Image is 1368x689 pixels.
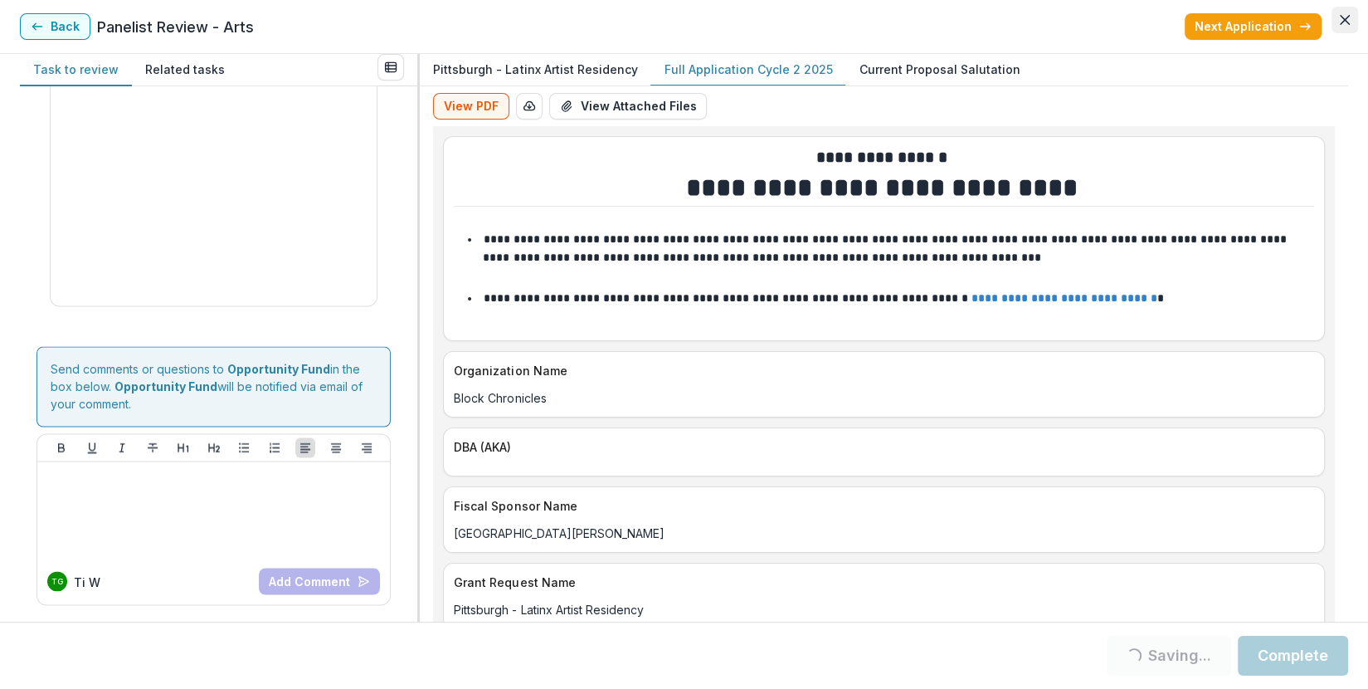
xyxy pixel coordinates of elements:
div: Ti Wilhelm Gmail [51,577,63,585]
button: View all reviews [377,54,404,81]
p: Full Application Cycle 2 2025 [664,61,832,78]
p: Pittsburgh - Latinx Artist Residency [433,61,637,78]
p: Block Chronicles [454,389,1314,407]
button: Task to review [20,54,132,86]
button: Heading 1 [173,437,193,457]
p: Pittsburgh - Latinx Artist Residency [454,601,1314,618]
button: Ordered List [265,437,285,457]
p: Organization Name [454,362,1307,379]
button: Saving... [1107,636,1231,676]
button: View Attached Files [549,93,707,120]
button: Heading 2 [204,437,224,457]
button: Complete [1238,636,1348,676]
strong: Opportunity Fund [114,379,217,393]
button: Italicize [112,437,132,457]
button: Strike [143,437,163,457]
button: Align Left [295,437,315,457]
strong: Opportunity Fund [227,362,330,376]
button: Align Right [357,437,377,457]
p: Panelist Review - Arts [97,16,254,38]
p: Grant Request Name [454,574,1307,591]
p: Ti W [74,573,100,590]
p: Current Proposal Salutation [859,61,1020,78]
button: Align Center [326,437,346,457]
button: Bold [51,437,71,457]
p: [GEOGRAPHIC_DATA][PERSON_NAME] [454,525,1314,542]
button: Underline [82,437,102,457]
button: View PDF [433,93,509,120]
button: Add Comment [259,568,380,594]
p: Fiscal Sponsor Name [454,497,1307,515]
button: Bullet List [234,437,254,457]
p: DBA (AKA) [454,438,1307,456]
button: Related tasks [132,54,238,86]
button: Close [1331,7,1358,33]
button: Next Application [1185,13,1322,40]
button: Back [20,13,90,40]
div: Send comments or questions to in the box below. will be notified via email of your comment. [37,346,391,427]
